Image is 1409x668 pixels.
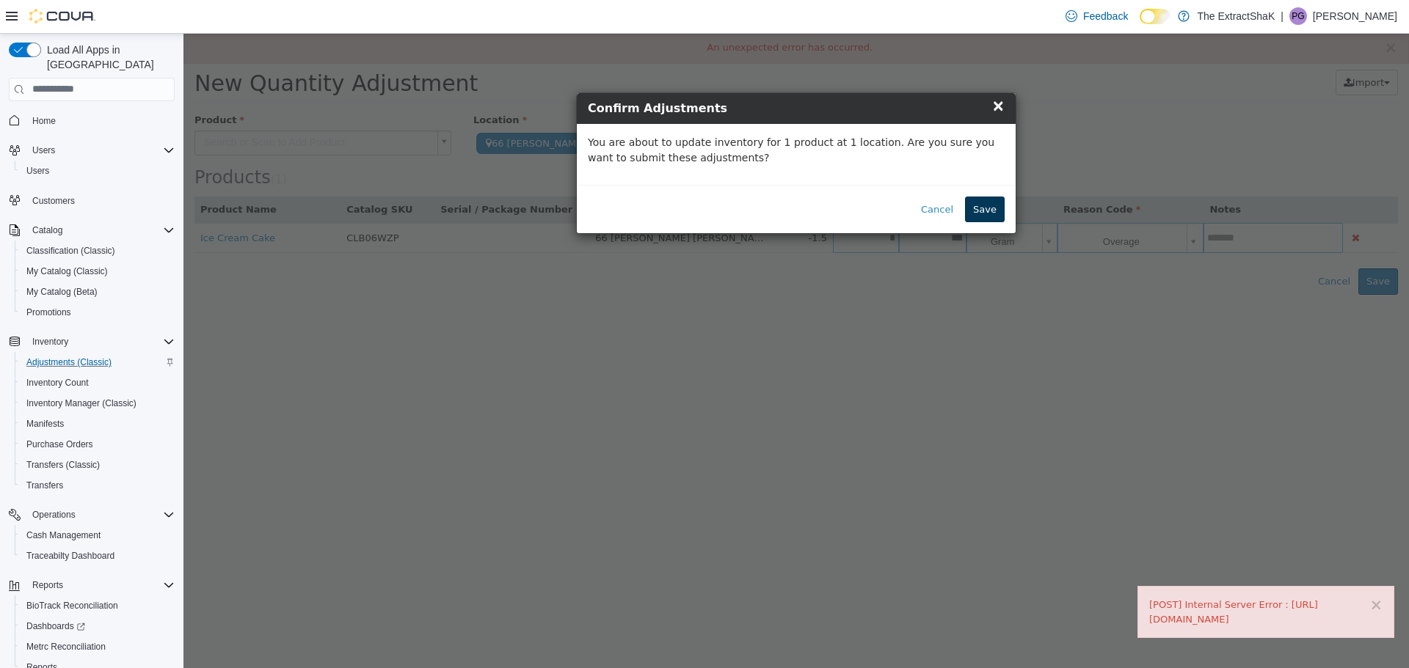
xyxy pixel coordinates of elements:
[26,307,71,318] span: Promotions
[21,415,175,433] span: Manifests
[32,336,68,348] span: Inventory
[21,394,175,412] span: Inventory Manager (Classic)
[21,547,120,565] a: Traceabilty Dashboard
[26,142,61,159] button: Users
[15,525,181,546] button: Cash Management
[21,456,175,474] span: Transfers (Classic)
[3,140,181,161] button: Users
[15,636,181,657] button: Metrc Reconciliation
[21,394,142,412] a: Inventory Manager (Classic)
[21,263,114,280] a: My Catalog (Classic)
[26,245,115,257] span: Classification (Classic)
[15,302,181,323] button: Promotions
[26,165,49,177] span: Users
[26,459,100,471] span: Transfers (Classic)
[21,283,175,301] span: My Catalog (Beta)
[1289,7,1307,25] div: Payten Griggs
[21,638,175,656] span: Metrc Reconciliation
[21,597,124,614] a: BioTrack Reconciliation
[782,163,821,189] button: Save
[26,576,69,594] button: Reports
[26,377,89,389] span: Inventory Count
[32,115,56,127] span: Home
[32,579,63,591] span: Reports
[15,372,181,393] button: Inventory Count
[32,144,55,156] span: Users
[15,546,181,566] button: Traceabilty Dashboard
[21,456,106,474] a: Transfers (Classic)
[26,221,68,239] button: Catalog
[21,263,175,280] span: My Catalog (Classic)
[26,142,175,159] span: Users
[729,163,778,189] button: Cancel
[21,242,121,260] a: Classification (Classic)
[15,161,181,181] button: Users
[21,242,175,260] span: Classification (Classic)
[966,564,1199,592] div: [POST] Internal Server Error : [URL][DOMAIN_NAME]
[21,353,117,371] a: Adjustments (Classic)
[26,550,114,562] span: Traceabilty Dashboard
[21,353,175,371] span: Adjustments (Classic)
[26,333,175,350] span: Inventory
[808,63,821,81] span: ×
[21,638,112,656] a: Metrc Reconciliation
[21,526,175,544] span: Cash Management
[3,220,181,241] button: Catalog
[15,414,181,434] button: Manifests
[1186,564,1199,579] button: ×
[21,415,70,433] a: Manifests
[1292,7,1304,25] span: PG
[15,352,181,372] button: Adjustments (Classic)
[21,283,103,301] a: My Catalog (Beta)
[15,241,181,261] button: Classification (Classic)
[26,265,108,277] span: My Catalog (Classic)
[1083,9,1128,23] span: Feedback
[1313,7,1397,25] p: [PERSON_NAME]
[26,438,93,450] span: Purchase Orders
[26,221,175,239] span: Catalog
[26,356,112,368] span: Adjustments (Classic)
[21,436,175,453] span: Purchase Orders
[21,162,55,180] a: Users
[32,509,76,521] span: Operations
[21,436,99,453] a: Purchase Orders
[26,529,101,541] span: Cash Management
[3,331,181,352] button: Inventory
[21,547,175,565] span: Traceabilty Dashboard
[21,477,69,494] a: Transfers
[26,286,98,298] span: My Catalog (Beta)
[3,575,181,595] button: Reports
[26,191,175,210] span: Customers
[21,526,106,544] a: Cash Management
[404,66,821,84] h4: Confirm Adjustments
[21,374,95,392] a: Inventory Count
[15,455,181,475] button: Transfers (Classic)
[26,506,81,524] button: Operations
[26,333,74,350] button: Inventory
[21,304,77,321] a: Promotions
[26,480,63,491] span: Transfers
[26,620,85,632] span: Dashboards
[26,641,106,653] span: Metrc Reconciliation
[21,162,175,180] span: Users
[21,617,175,635] span: Dashboards
[15,475,181,496] button: Transfers
[15,616,181,636] a: Dashboards
[15,393,181,414] button: Inventory Manager (Classic)
[26,418,64,430] span: Manifests
[26,506,175,524] span: Operations
[26,111,175,130] span: Home
[21,597,175,614] span: BioTrack Reconciliation
[26,397,136,409] span: Inventory Manager (Classic)
[21,374,175,392] span: Inventory Count
[15,282,181,302] button: My Catalog (Beta)
[32,224,62,236] span: Catalog
[3,504,181,525] button: Operations
[1281,7,1284,25] p: |
[26,576,175,594] span: Reports
[1140,9,1170,24] input: Dark Mode
[1060,1,1134,31] a: Feedback
[404,101,821,132] p: You are about to update inventory for 1 product at 1 location. Are you sure you want to submit th...
[26,600,118,612] span: BioTrack Reconciliation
